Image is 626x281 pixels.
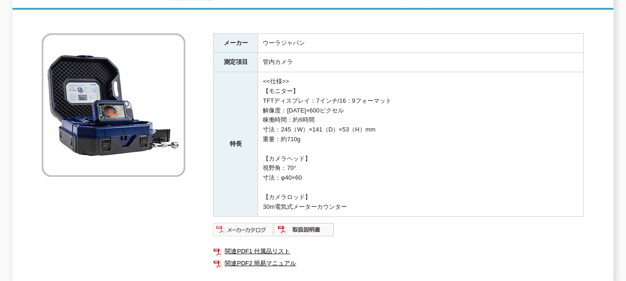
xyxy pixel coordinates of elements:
[213,229,274,236] a: メーカーカタログ
[213,245,584,257] a: 関連PDF1 付属品リスト
[258,72,584,217] td: <<仕様>> 【モニター】 TFTディスプレイ：7インチ/16：9フォーマット 解像度：[DATE]×600ピクセル 稼働時間：約6時間 寸法：245（W）×141（D）×53（H）mm 重量：...
[214,72,258,217] th: 特長
[213,222,274,237] img: メーカーカタログ
[214,33,258,53] th: メーカー
[258,33,584,53] td: ウーラジャパン
[258,53,584,72] td: 管内カメラ
[214,53,258,72] th: 測定項目
[213,257,584,269] a: 関連PDF2 簡易マニュアル
[42,33,185,177] img: ビデオインスペクションカメラ VIS500（40mm/30m/記録）
[274,229,335,236] a: 取扱説明書
[274,222,335,237] img: 取扱説明書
